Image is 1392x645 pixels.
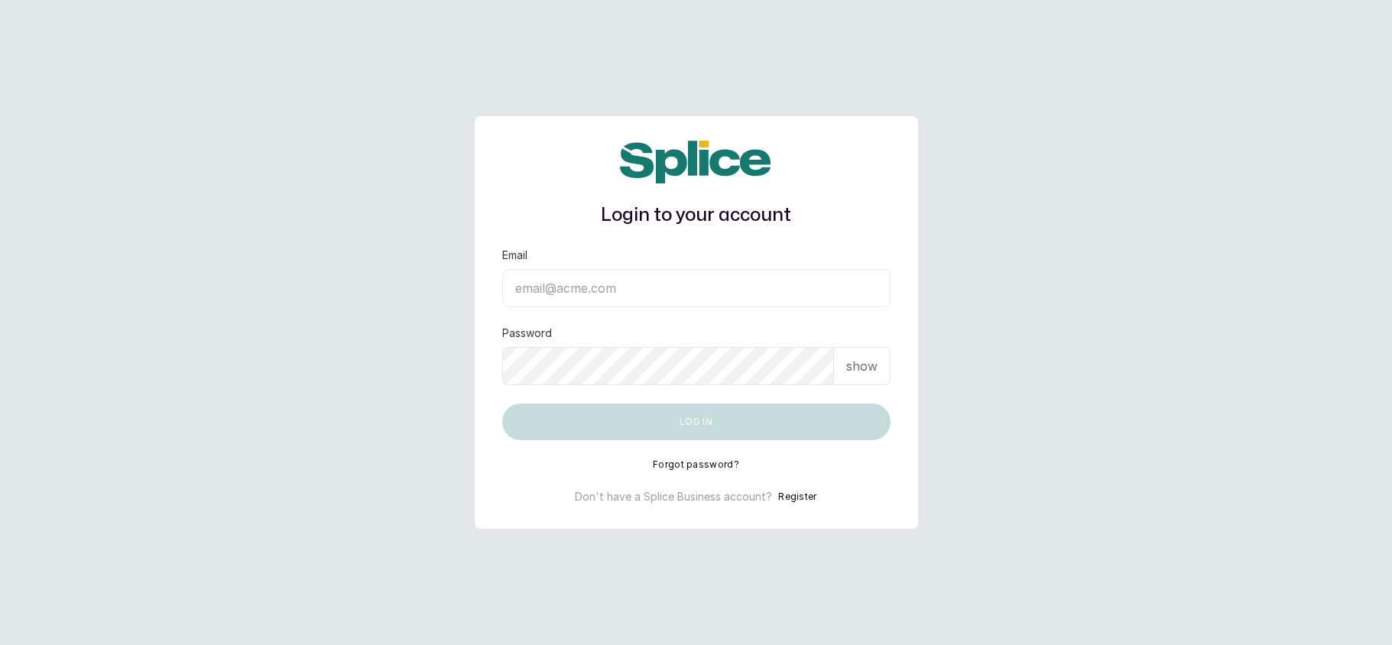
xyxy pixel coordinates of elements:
[502,404,891,440] button: Log in
[502,248,527,263] label: Email
[575,489,772,504] p: Don't have a Splice Business account?
[502,202,891,229] h1: Login to your account
[653,459,739,471] button: Forgot password?
[778,489,816,504] button: Register
[502,269,891,307] input: email@acme.com
[846,357,878,375] p: show
[502,326,552,341] label: Password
